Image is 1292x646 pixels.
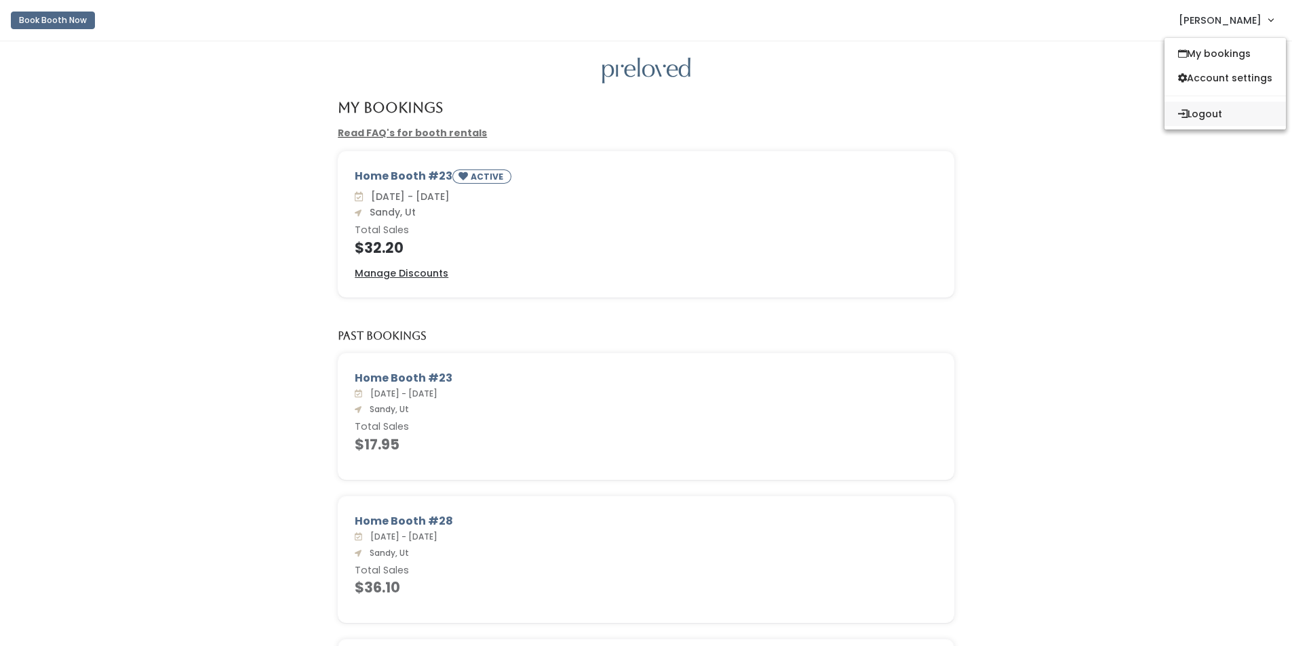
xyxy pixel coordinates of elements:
[364,547,409,559] span: Sandy, Ut
[355,225,937,236] h6: Total Sales
[355,266,448,281] a: Manage Discounts
[355,580,937,595] h4: $36.10
[1164,41,1286,66] a: My bookings
[471,171,506,182] small: ACTIVE
[1165,5,1287,35] a: [PERSON_NAME]
[355,422,937,432] h6: Total Sales
[355,168,937,189] div: Home Booth #23
[355,240,937,256] h4: $32.20
[602,58,690,84] img: preloved logo
[1179,13,1261,28] span: [PERSON_NAME]
[338,100,443,115] h4: My Bookings
[355,565,937,576] h6: Total Sales
[365,531,437,542] span: [DATE] - [DATE]
[11,5,95,35] a: Book Booth Now
[364,205,416,219] span: Sandy, Ut
[1164,66,1286,90] a: Account settings
[11,12,95,29] button: Book Booth Now
[1164,102,1286,126] button: Logout
[355,513,937,529] div: Home Booth #28
[338,330,427,342] h5: Past Bookings
[366,190,450,203] span: [DATE] - [DATE]
[355,266,448,280] u: Manage Discounts
[365,388,437,399] span: [DATE] - [DATE]
[355,437,937,452] h4: $17.95
[364,403,409,415] span: Sandy, Ut
[338,126,487,140] a: Read FAQ's for booth rentals
[355,370,937,386] div: Home Booth #23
